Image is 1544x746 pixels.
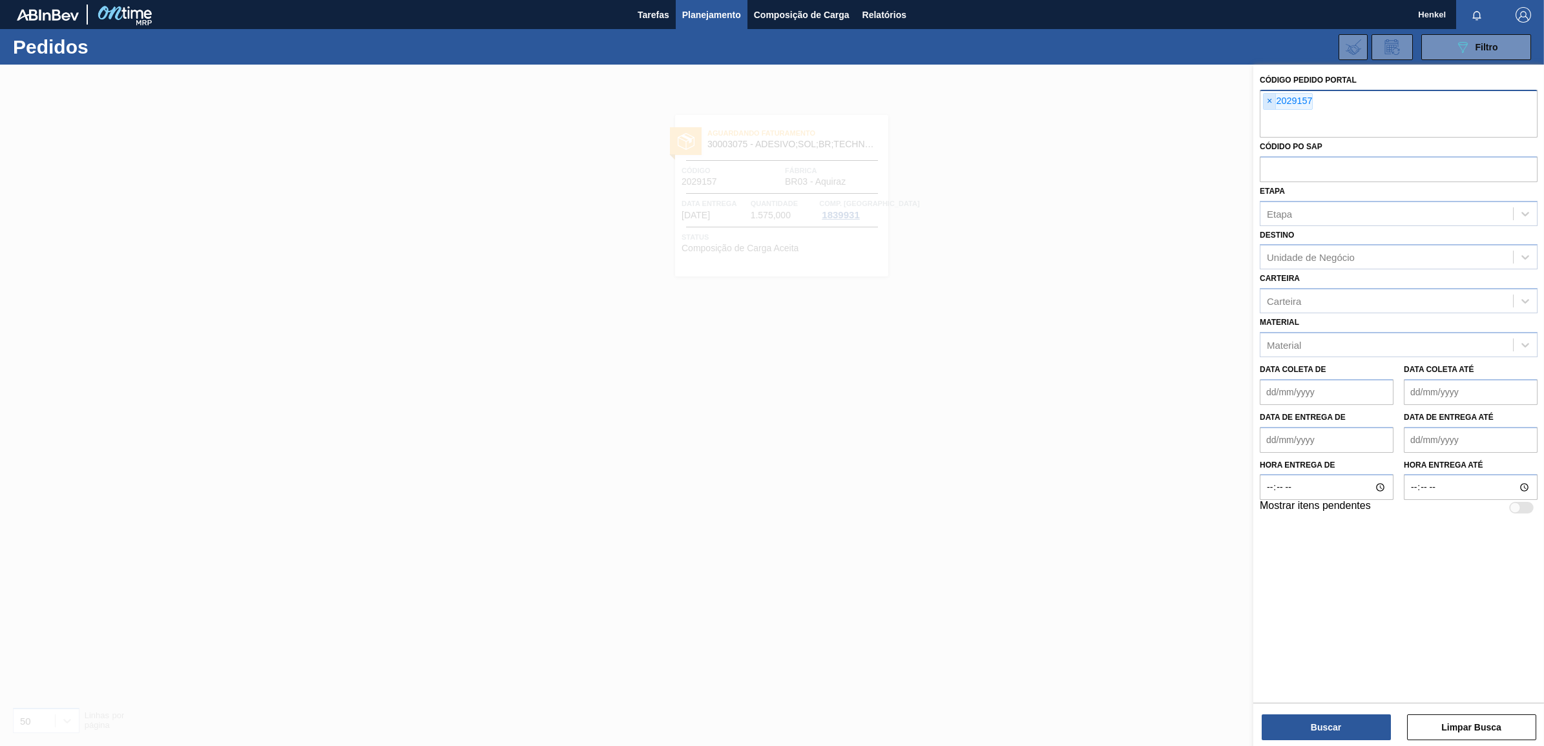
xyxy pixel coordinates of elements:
[1267,208,1292,219] div: Etapa
[17,9,79,21] img: TNhmsLtSVTkK8tSr43FrP2fwEKptu5GPRR3wAAAABJRU5ErkJggg==
[1263,93,1313,110] div: 2029157
[1456,6,1497,24] button: Notificações
[1404,379,1538,405] input: dd/mm/yyyy
[1267,339,1301,350] div: Material
[1260,274,1300,283] label: Carteira
[1404,427,1538,453] input: dd/mm/yyyy
[1260,142,1322,151] label: Códido PO SAP
[1260,427,1393,453] input: dd/mm/yyyy
[1404,413,1494,422] label: Data de Entrega até
[1260,456,1393,475] label: Hora entrega de
[1260,413,1346,422] label: Data de Entrega de
[1516,7,1531,23] img: Logout
[682,7,741,23] span: Planejamento
[638,7,669,23] span: Tarefas
[754,7,850,23] span: Composição de Carga
[1260,379,1393,405] input: dd/mm/yyyy
[1404,456,1538,475] label: Hora entrega até
[1476,42,1498,52] span: Filtro
[1260,187,1285,196] label: Etapa
[1339,34,1368,60] div: Importar Negociações dos Pedidos
[1260,500,1371,515] label: Mostrar itens pendentes
[1267,296,1301,307] div: Carteira
[1421,34,1531,60] button: Filtro
[1260,76,1357,85] label: Código Pedido Portal
[1260,365,1326,374] label: Data coleta de
[13,39,213,54] h1: Pedidos
[862,7,906,23] span: Relatórios
[1372,34,1413,60] div: Solicitação de Revisão de Pedidos
[1267,252,1355,263] div: Unidade de Negócio
[1260,318,1299,327] label: Material
[1404,365,1474,374] label: Data coleta até
[1260,231,1294,240] label: Destino
[1264,94,1276,109] span: ×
